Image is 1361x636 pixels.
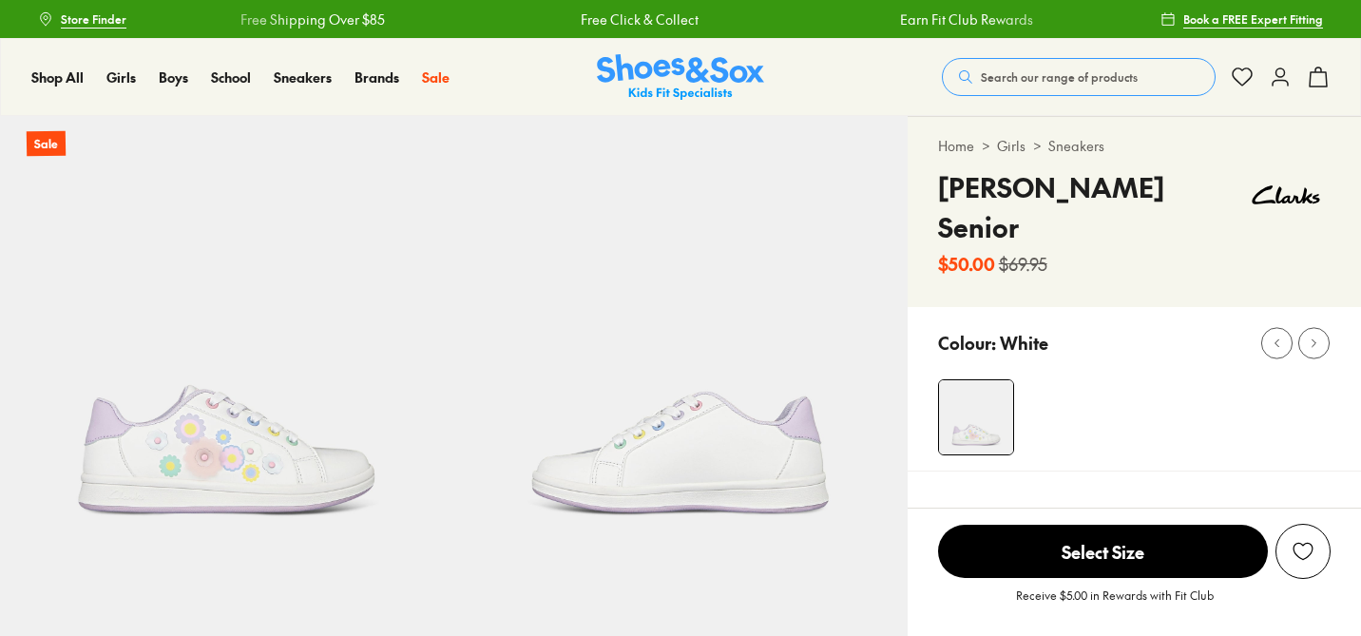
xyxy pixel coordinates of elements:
button: Select Size [938,524,1268,579]
span: Shop All [31,67,84,87]
span: Boys [159,67,188,87]
s: $69.95 [999,251,1047,277]
a: Brands [355,67,399,87]
button: Add to Wishlist [1275,524,1331,579]
a: Sale [422,67,450,87]
span: School [211,67,251,87]
p: Sale [27,131,66,157]
p: Selected Size: [938,502,1046,528]
h4: [PERSON_NAME] Senior [938,167,1242,247]
a: Free Click & Collect [577,10,695,29]
span: Search our range of products [981,68,1138,86]
span: Sneakers [274,67,332,87]
span: Store Finder [61,10,126,28]
p: White [1000,330,1048,356]
a: School [211,67,251,87]
div: > > [938,136,1331,156]
a: Shoes & Sox [597,54,764,101]
div: EU [1284,505,1301,525]
span: Book a FREE Expert Fitting [1183,10,1323,28]
span: Sale [422,67,450,87]
button: Search our range of products [942,58,1216,96]
img: Dawn Senior White [453,116,907,569]
span: Select Size [938,525,1268,578]
a: Store Finder [38,2,126,36]
a: Earn Fit Club Rewards [896,10,1029,29]
div: CM [1309,505,1331,525]
p: Colour: [938,330,996,356]
span: Girls [106,67,136,87]
a: Home [938,136,974,156]
img: Dawn Senior White [939,380,1013,454]
a: Girls [997,136,1026,156]
img: Vendor logo [1242,167,1331,222]
p: Receive $5.00 in Rewards with Fit Club [1016,587,1214,621]
div: UK [1233,505,1252,525]
img: SNS_Logo_Responsive.svg [597,54,764,101]
a: Boys [159,67,188,87]
a: Sneakers [1048,136,1104,156]
span: Brands [355,67,399,87]
a: Sneakers [274,67,332,87]
a: Girls [106,67,136,87]
a: Book a FREE Expert Fitting [1160,2,1323,36]
div: US [1259,505,1276,525]
a: Shop All [31,67,84,87]
b: $50.00 [938,251,995,277]
a: Free Shipping Over $85 [237,10,381,29]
